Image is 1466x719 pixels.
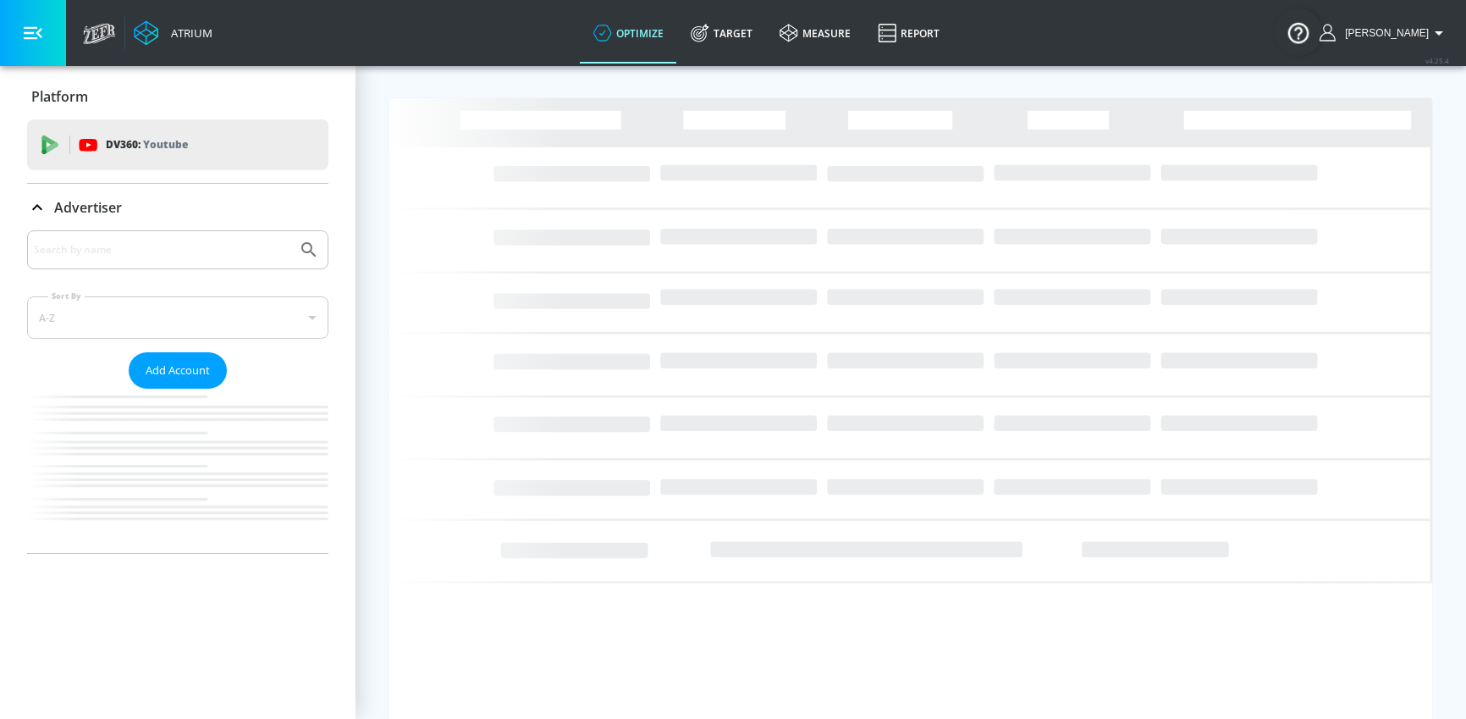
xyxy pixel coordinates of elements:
[31,87,88,106] p: Platform
[580,3,677,64] a: optimize
[143,136,188,153] p: Youtube
[766,3,864,64] a: measure
[27,389,328,553] nav: list of Advertiser
[27,296,328,339] div: A-Z
[164,25,212,41] div: Atrium
[27,230,328,553] div: Advertiser
[146,361,210,380] span: Add Account
[1320,23,1449,43] button: [PERSON_NAME]
[27,73,328,120] div: Platform
[1338,27,1429,39] span: login as: sarah.ly@zefr.com
[48,290,85,301] label: Sort By
[1425,56,1449,65] span: v 4.25.4
[129,352,227,389] button: Add Account
[54,198,122,217] p: Advertiser
[864,3,953,64] a: Report
[134,20,212,46] a: Atrium
[27,184,328,231] div: Advertiser
[106,136,188,154] p: DV360:
[34,239,290,261] input: Search by name
[677,3,766,64] a: Target
[27,119,328,170] div: DV360: Youtube
[1275,8,1322,56] button: Open Resource Center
